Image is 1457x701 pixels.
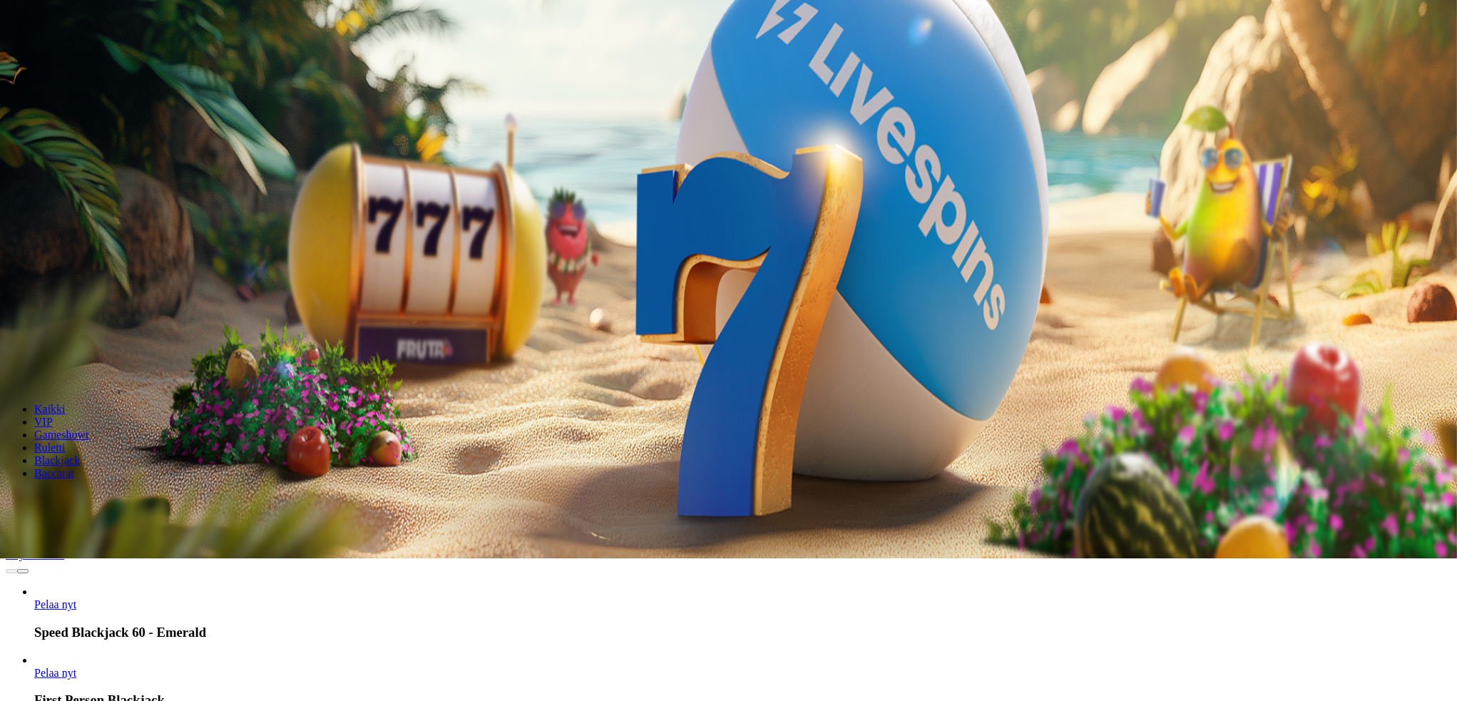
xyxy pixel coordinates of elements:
[34,667,76,679] a: First Person Blackjack
[17,569,29,573] button: next slide
[34,598,76,610] span: Pelaa nyt
[34,667,76,679] span: Pelaa nyt
[34,441,66,454] a: Ruletti
[34,416,53,428] a: VIP
[6,379,1451,480] nav: Lobby
[34,403,66,415] a: Kaikki
[34,429,88,441] a: Gameshowt
[34,454,80,466] a: Blackjack
[34,625,1451,640] h3: Speed Blackjack 60 - Emerald
[34,585,1451,640] article: Speed Blackjack 60 - Emerald
[34,467,74,479] a: Baccarat
[6,379,1451,506] header: Lobby
[34,598,76,610] a: Speed Blackjack 60 - Emerald
[6,569,17,573] button: prev slide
